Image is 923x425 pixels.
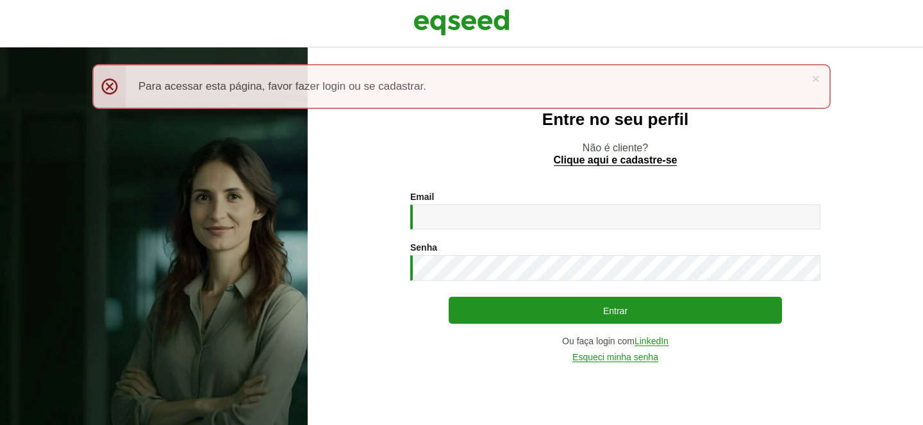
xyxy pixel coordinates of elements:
a: × [812,72,820,85]
a: Clique aqui e cadastre-se [554,155,678,166]
div: Para acessar esta página, favor fazer login ou se cadastrar. [92,64,831,109]
button: Entrar [449,297,782,324]
div: Ou faça login com [410,337,820,346]
a: LinkedIn [635,337,669,346]
p: Não é cliente? [333,142,897,166]
label: Email [410,192,434,201]
img: EqSeed Logo [413,6,510,38]
h2: Entre no seu perfil [333,110,897,129]
label: Senha [410,243,437,252]
a: Esqueci minha senha [572,353,658,362]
